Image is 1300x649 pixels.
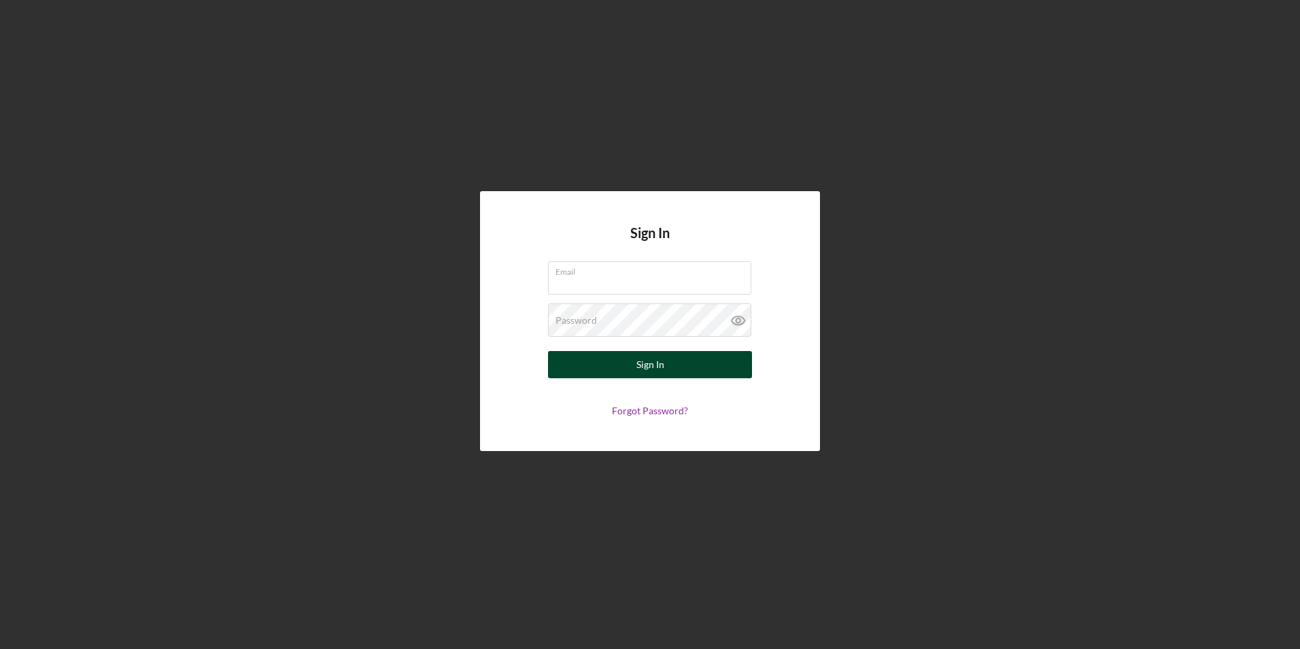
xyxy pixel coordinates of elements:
a: Forgot Password? [612,405,688,416]
label: Email [555,262,751,277]
div: Sign In [636,351,664,378]
label: Password [555,315,597,326]
h4: Sign In [630,225,670,261]
button: Sign In [548,351,752,378]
